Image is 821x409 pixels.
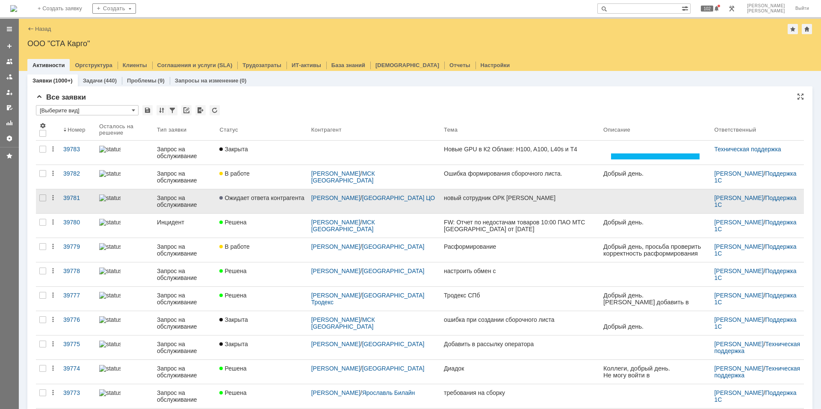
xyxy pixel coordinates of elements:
a: База знаний [331,62,365,68]
a: [GEOGRAPHIC_DATA] ЦО [362,194,435,201]
div: Новые GPU в К2 Облаке: H100, A100, L40s и T4 [444,146,597,153]
a: Решена [216,360,307,384]
a: FW: Отчет по недостачам товаров 10:00 ПАО МТС [GEOGRAPHIC_DATA] от [DATE] [440,214,600,238]
div: 39774 [63,365,92,372]
a: Отчеты [449,62,470,68]
a: [PERSON_NAME] [714,243,763,250]
div: 39778 [63,268,92,274]
a: [PERSON_NAME] [714,365,763,372]
span: @ [57,123,63,130]
span: . [21,185,23,192]
div: Запрос на обслуживание [157,194,213,208]
a: [DEMOGRAPHIC_DATA] [375,62,439,68]
span: . [52,186,54,193]
span: . [87,123,89,130]
a: [PERSON_NAME] [714,292,763,299]
a: Запрос на обслуживание [154,384,216,408]
a: Заявки [32,77,52,84]
span: 39729 [42,82,58,89]
a: 39777 [60,287,96,311]
a: bubkin.k@ [5,133,35,140]
a: [PERSON_NAME] [714,341,763,347]
a: 39778 [60,262,96,286]
span: Руководитель склада [5,90,70,97]
div: Тип заявки [157,127,186,133]
span: . [21,177,23,184]
span: j [20,186,21,193]
a: statusbar-100 (1).png [96,384,154,408]
div: Статус [219,127,238,133]
span: п. Индустриальный, логоцентр «Кубань» [3,57,91,71]
th: Статус [216,119,307,141]
div: Экспорт списка [195,105,206,115]
a: [PERSON_NAME] [311,292,360,299]
span: В работе [219,170,249,177]
a: Запрос на обслуживание [154,165,216,189]
span: com [46,209,58,215]
a: 39779 [60,238,96,262]
span: stacargo [44,85,68,92]
span: Решена [219,219,246,226]
div: Запрос на обслуживание [157,146,213,159]
div: Запрос на обслуживание [157,170,213,184]
div: 39780 [63,219,92,226]
span: Закрыта [219,146,248,153]
div: Скопировать ссылку на список [181,105,192,115]
a: [PERSON_NAME] [311,316,360,323]
a: Соглашения и услуги (SLA) [157,62,233,68]
img: statusbar-100 (1).png [99,243,121,250]
span: @ [22,186,28,193]
a: Новые GPU в К2 Облаке: H100, A100, L40s и T4 [440,141,600,165]
a: [PERSON_NAME] [714,170,763,177]
a: Запрос на обслуживание [154,287,216,311]
a: МСК [GEOGRAPHIC_DATA] [311,219,377,232]
a: Поддержка 1С [714,316,798,330]
span: . [52,123,53,130]
th: Тип заявки [154,119,216,141]
span: . [68,85,70,92]
div: На всю страницу [797,93,804,100]
span: el [23,177,28,184]
span: . [59,133,61,140]
a: Решена [216,262,307,286]
span: Закрыта [219,316,248,323]
a: требования на сборку [440,384,600,408]
span: . [24,133,25,140]
a: statusbar-100 (1).png [96,287,154,311]
span: stacargo [28,186,52,193]
span: - [12,209,14,215]
span: [PERSON_NAME] [5,82,62,90]
div: Создать [92,3,136,14]
a: ИТ-активы [292,62,321,68]
a: Клиенты [123,62,147,68]
div: 39775 [63,341,92,347]
span: 320 [59,55,69,62]
a: statusbar-100 (1).png [96,238,154,262]
a: ошибка при создании сборочного листа [440,311,600,335]
span: bubnenkov [3,85,34,92]
a: Запрос на обслуживание [154,238,216,262]
a: [PERSON_NAME] [311,243,360,250]
img: statusbar-100 (1).png [99,268,121,274]
span: Решена [219,268,246,274]
a: statusbar-100 (1).png [96,214,154,238]
div: Сортировка... [157,105,167,115]
span: [PERSON_NAME] [747,9,785,14]
span: . [21,162,23,169]
span: @ [27,288,33,295]
span: 102 [701,6,713,12]
a: Настройки [3,132,16,145]
span: @[DOMAIN_NAME] [29,162,90,169]
span: ru [70,85,76,92]
a: 39774 [60,360,96,384]
div: Запрос на обслуживание [157,243,213,257]
div: 39782 [63,170,92,177]
a: Поддержка 1С [714,292,798,306]
a: [GEOGRAPHIC_DATA] [362,365,425,372]
div: Осталось на решение [99,123,143,136]
span: el [23,185,28,192]
span: Все заявки [36,93,86,101]
img: email_k2_logo.png [8,8,96,39]
a: Запрос на обслуживание [154,141,216,165]
a: Настройки [481,62,510,68]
